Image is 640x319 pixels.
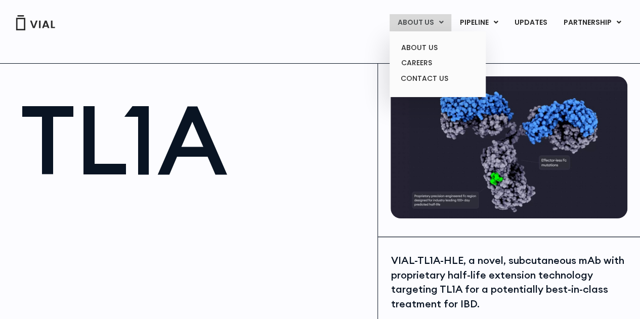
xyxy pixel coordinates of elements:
div: VIAL-TL1A-HLE, a novel, subcutaneous mAb with proprietary half-life extension technology targetin... [391,253,627,311]
a: ABOUT US [393,40,482,56]
img: Vial Logo [15,15,56,30]
a: CONTACT US [393,71,482,87]
a: CAREERS [393,55,482,71]
h1: TL1A [20,92,367,188]
a: PARTNERSHIPMenu Toggle [556,14,629,31]
a: ABOUT USMenu Toggle [390,14,451,31]
img: TL1A antibody diagram. [391,76,627,218]
a: UPDATES [506,14,555,31]
a: PIPELINEMenu Toggle [452,14,506,31]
